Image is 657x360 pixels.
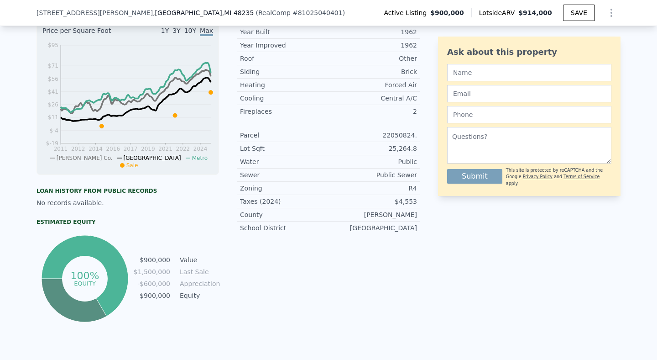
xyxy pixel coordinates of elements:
[240,131,328,140] div: Parcel
[48,76,58,82] tspan: $56
[328,27,417,37] div: 1962
[192,155,208,161] span: Metro
[176,146,190,152] tspan: 2022
[328,41,417,50] div: 1962
[133,267,171,277] td: $1,500,000
[158,146,172,152] tspan: 2021
[133,255,171,265] td: $900,000
[240,67,328,76] div: Siding
[518,9,552,16] span: $914,000
[193,146,208,152] tspan: 2024
[48,101,58,108] tspan: $26
[153,8,254,17] span: , [GEOGRAPHIC_DATA]
[42,26,128,41] div: Price per Square Foot
[563,174,600,179] a: Terms of Service
[447,64,611,81] input: Name
[48,63,58,69] tspan: $71
[141,146,155,152] tspan: 2019
[48,42,58,48] tspan: $95
[384,8,430,17] span: Active Listing
[602,4,620,22] button: Show Options
[240,27,328,37] div: Year Built
[71,146,85,152] tspan: 2012
[240,157,328,166] div: Water
[36,187,219,195] div: Loan history from public records
[240,144,328,153] div: Lot Sqft
[133,279,171,289] td: -$600,000
[240,210,328,219] div: County
[447,85,611,102] input: Email
[447,169,502,184] button: Submit
[240,223,328,233] div: School District
[133,291,171,301] td: $900,000
[563,5,595,21] button: SAVE
[49,127,58,134] tspan: $-4
[184,27,196,34] span: 10Y
[200,27,213,36] span: Max
[328,210,417,219] div: [PERSON_NAME]
[36,218,219,226] div: Estimated Equity
[36,198,219,207] div: No records available.
[172,27,180,34] span: 3Y
[328,107,417,116] div: 2
[124,155,181,161] span: [GEOGRAPHIC_DATA]
[240,170,328,180] div: Sewer
[161,27,169,34] span: 1Y
[328,80,417,90] div: Forced Air
[240,107,328,116] div: Fireplaces
[240,41,328,50] div: Year Improved
[447,106,611,123] input: Phone
[54,146,68,152] tspan: 2011
[328,67,417,76] div: Brick
[328,184,417,193] div: R4
[328,131,417,140] div: 22050824.
[89,146,103,152] tspan: 2014
[328,94,417,103] div: Central A/C
[178,279,219,289] td: Appreciation
[328,197,417,206] div: $4,553
[57,155,113,161] span: [PERSON_NAME] Co.
[240,80,328,90] div: Heating
[506,167,611,187] div: This site is protected by reCAPTCHA and the Google and apply.
[178,291,219,301] td: Equity
[36,8,153,17] span: [STREET_ADDRESS][PERSON_NAME]
[328,223,417,233] div: [GEOGRAPHIC_DATA]
[240,54,328,63] div: Roof
[479,8,518,17] span: Lotside ARV
[430,8,464,17] span: $900,000
[255,8,345,17] div: ( )
[70,270,99,281] tspan: 100%
[222,9,254,16] span: , MI 48235
[178,255,219,265] td: Value
[328,54,417,63] div: Other
[124,146,138,152] tspan: 2017
[258,9,291,16] span: RealComp
[328,170,417,180] div: Public Sewer
[292,9,343,16] span: # 81025040401
[74,280,96,286] tspan: equity
[240,94,328,103] div: Cooling
[523,174,553,179] a: Privacy Policy
[106,146,120,152] tspan: 2016
[126,162,138,169] span: Sale
[178,267,219,277] td: Last Sale
[328,157,417,166] div: Public
[447,46,611,58] div: Ask about this property
[46,140,58,147] tspan: $-19
[240,184,328,193] div: Zoning
[328,144,417,153] div: 25,264.8
[48,89,58,95] tspan: $41
[240,197,328,206] div: Taxes (2024)
[48,114,58,121] tspan: $11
